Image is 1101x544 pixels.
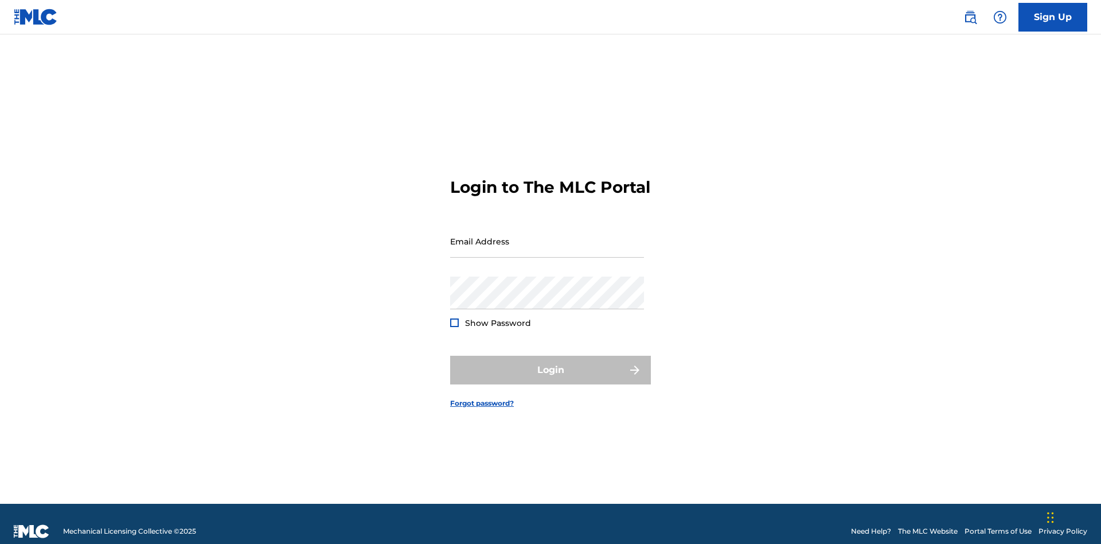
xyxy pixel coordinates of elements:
[989,6,1012,29] div: Help
[14,9,58,25] img: MLC Logo
[1038,526,1087,537] a: Privacy Policy
[959,6,982,29] a: Public Search
[963,10,977,24] img: search
[851,526,891,537] a: Need Help?
[898,526,958,537] a: The MLC Website
[450,177,650,197] h3: Login to The MLC Portal
[450,398,514,409] a: Forgot password?
[63,526,196,537] span: Mechanical Licensing Collective © 2025
[465,318,531,328] span: Show Password
[1018,3,1087,32] a: Sign Up
[1044,489,1101,544] iframe: Chat Widget
[965,526,1032,537] a: Portal Terms of Use
[14,524,49,538] img: logo
[993,10,1007,24] img: help
[1047,500,1054,535] div: Drag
